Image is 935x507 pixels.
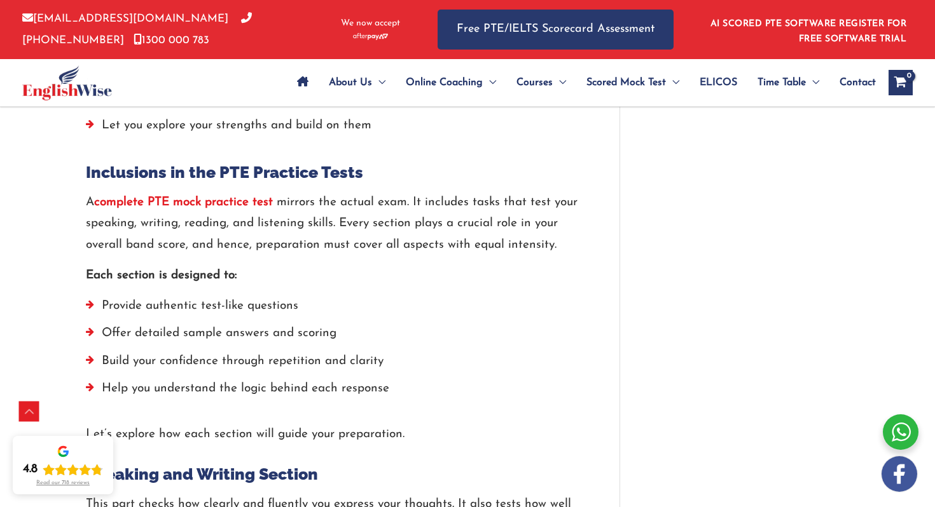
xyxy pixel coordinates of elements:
[94,196,273,208] strong: complete PTE mock practice test
[86,115,581,142] li: Let you explore your strengths and build on them
[22,13,252,45] a: [PHONE_NUMBER]
[86,295,581,323] li: Provide authentic test-like questions
[516,60,553,105] span: Courses
[86,424,581,445] p: Let’s explore how each section will guide your preparation.
[86,269,237,281] strong: Each section is designed to:
[86,464,581,485] h2: Speaking and Writing Section
[840,60,876,105] span: Contact
[406,60,483,105] span: Online Coaching
[94,196,277,208] a: complete PTE mock practice test
[700,60,737,105] span: ELICOS
[23,462,103,477] div: Rating: 4.8 out of 5
[86,378,581,405] li: Help you understand the logic behind each response
[806,60,819,105] span: Menu Toggle
[86,192,581,255] p: A mirrors the actual exam. It includes tasks that test your speaking, writing, reading, and liste...
[438,10,674,50] a: Free PTE/IELTS Scorecard Assessment
[134,35,209,46] a: 1300 000 783
[576,60,689,105] a: Scored Mock TestMenu Toggle
[483,60,496,105] span: Menu Toggle
[36,480,90,487] div: Read our 718 reviews
[329,60,372,105] span: About Us
[22,13,228,24] a: [EMAIL_ADDRESS][DOMAIN_NAME]
[86,351,581,378] li: Build your confidence through repetition and clarity
[341,17,400,30] span: We now accept
[372,60,385,105] span: Menu Toggle
[506,60,576,105] a: CoursesMenu Toggle
[666,60,679,105] span: Menu Toggle
[882,456,917,492] img: white-facebook.png
[353,33,388,40] img: Afterpay-Logo
[287,60,876,105] nav: Site Navigation: Main Menu
[86,162,581,183] h2: Inclusions in the PTE Practice Tests
[586,60,666,105] span: Scored Mock Test
[689,60,747,105] a: ELICOS
[710,19,907,44] a: AI SCORED PTE SOFTWARE REGISTER FOR FREE SOFTWARE TRIAL
[23,462,38,477] div: 4.8
[758,60,806,105] span: Time Table
[22,65,112,100] img: cropped-ew-logo
[319,60,396,105] a: About UsMenu Toggle
[553,60,566,105] span: Menu Toggle
[889,70,913,95] a: View Shopping Cart, empty
[703,9,913,50] aside: Header Widget 1
[829,60,876,105] a: Contact
[396,60,506,105] a: Online CoachingMenu Toggle
[747,60,829,105] a: Time TableMenu Toggle
[86,323,581,350] li: Offer detailed sample answers and scoring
